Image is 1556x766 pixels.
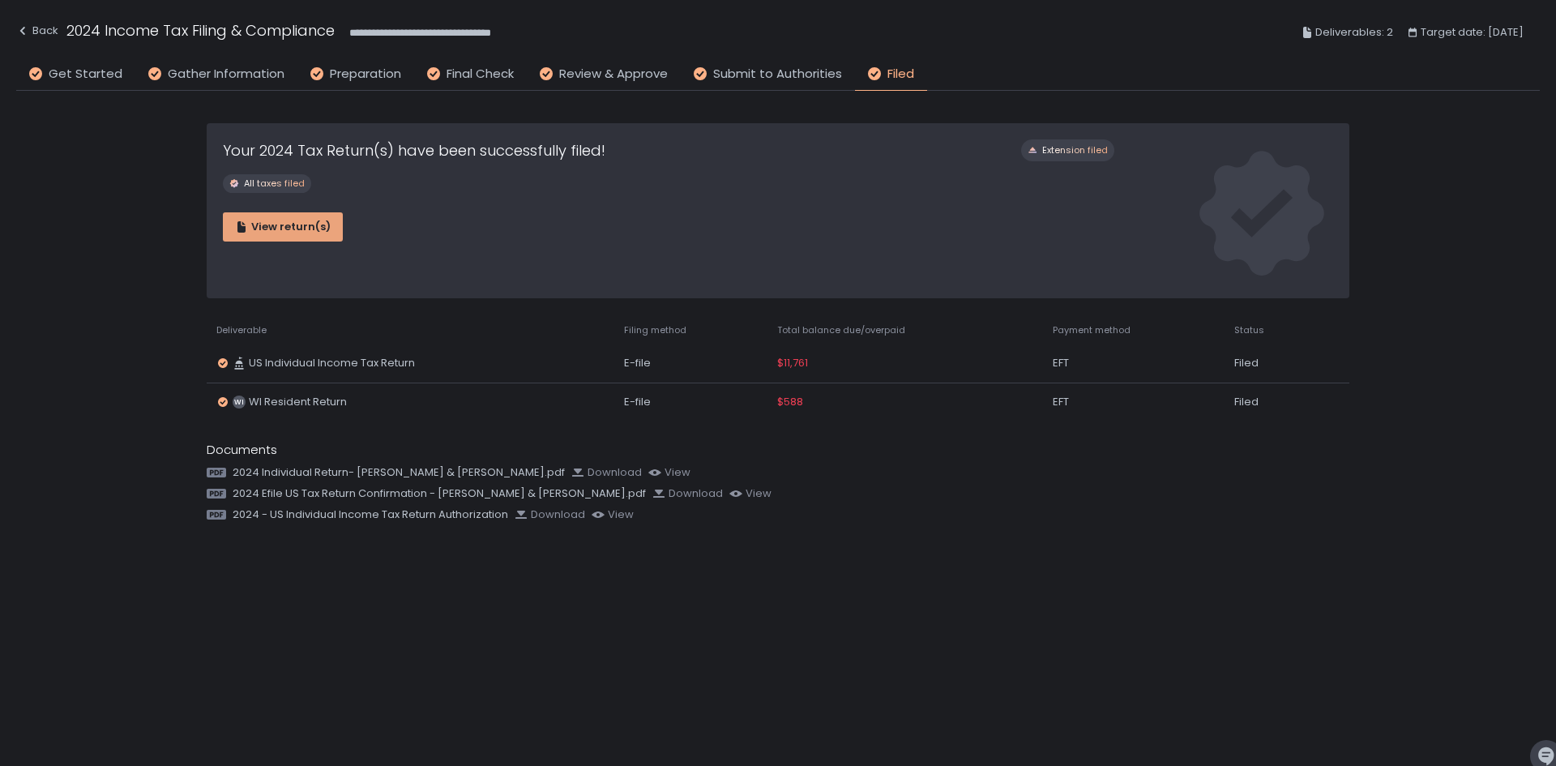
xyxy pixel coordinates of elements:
[624,324,686,336] span: Filing method
[49,65,122,83] span: Get Started
[729,486,772,501] button: view
[447,65,514,83] span: Final Check
[1234,324,1264,336] span: Status
[168,65,284,83] span: Gather Information
[592,507,634,522] button: view
[559,65,668,83] span: Review & Approve
[223,212,343,242] button: View return(s)
[777,395,803,409] span: $588
[624,395,758,409] div: E-file
[1234,395,1307,409] div: Filed
[66,19,335,41] h1: 2024 Income Tax Filing & Compliance
[1042,144,1108,156] span: Extension filed
[1053,324,1131,336] span: Payment method
[249,395,347,409] span: WI Resident Return
[1315,23,1393,42] span: Deliverables: 2
[515,507,585,522] button: Download
[1421,23,1524,42] span: Target date: [DATE]
[223,139,605,161] h1: Your 2024 Tax Return(s) have been successfully filed!
[235,220,331,234] div: View return(s)
[16,21,58,41] div: Back
[16,19,58,46] button: Back
[244,178,305,190] span: All taxes filed
[652,486,723,501] button: Download
[887,65,914,83] span: Filed
[233,486,646,501] span: 2024 Efile US Tax Return Confirmation - [PERSON_NAME] & [PERSON_NAME].pdf
[777,324,905,336] span: Total balance due/overpaid
[1053,356,1069,370] span: EFT
[330,65,401,83] span: Preparation
[249,356,415,370] span: US Individual Income Tax Return
[624,356,758,370] div: E-file
[571,465,642,480] button: Download
[1053,395,1069,409] span: EFT
[234,397,244,407] text: WI
[207,441,1349,460] div: Documents
[713,65,842,83] span: Submit to Authorities
[233,507,508,522] span: 2024 - US Individual Income Tax Return Authorization
[216,324,267,336] span: Deliverable
[648,465,690,480] button: view
[233,465,565,480] span: 2024 Individual Return- [PERSON_NAME] & [PERSON_NAME].pdf
[1234,356,1307,370] div: Filed
[777,356,808,370] span: $11,761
